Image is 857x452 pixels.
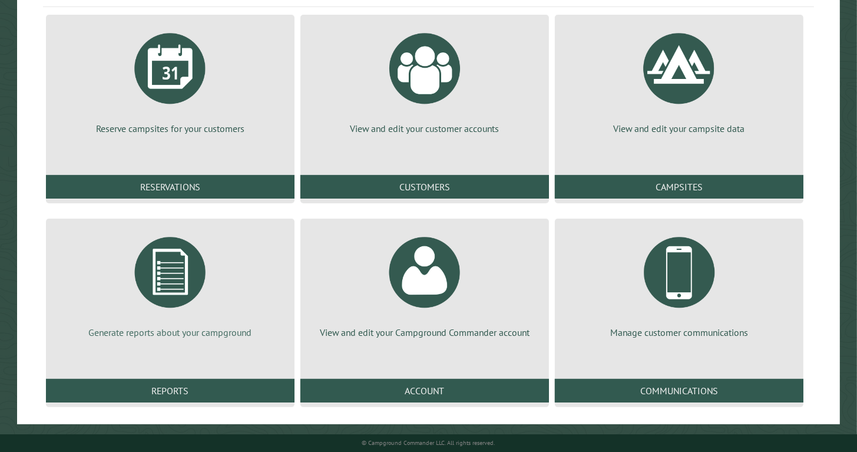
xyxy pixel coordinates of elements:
[60,122,280,135] p: Reserve campsites for your customers
[555,379,803,402] a: Communications
[315,122,535,135] p: View and edit your customer accounts
[315,24,535,135] a: View and edit your customer accounts
[46,379,295,402] a: Reports
[300,175,549,199] a: Customers
[569,122,789,135] p: View and edit your campsite data
[60,326,280,339] p: Generate reports about your campground
[60,228,280,339] a: Generate reports about your campground
[362,439,495,447] small: © Campground Commander LLC. All rights reserved.
[60,24,280,135] a: Reserve campsites for your customers
[315,228,535,339] a: View and edit your Campground Commander account
[569,326,789,339] p: Manage customer communications
[315,326,535,339] p: View and edit your Campground Commander account
[46,175,295,199] a: Reservations
[555,175,803,199] a: Campsites
[300,379,549,402] a: Account
[569,228,789,339] a: Manage customer communications
[569,24,789,135] a: View and edit your campsite data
